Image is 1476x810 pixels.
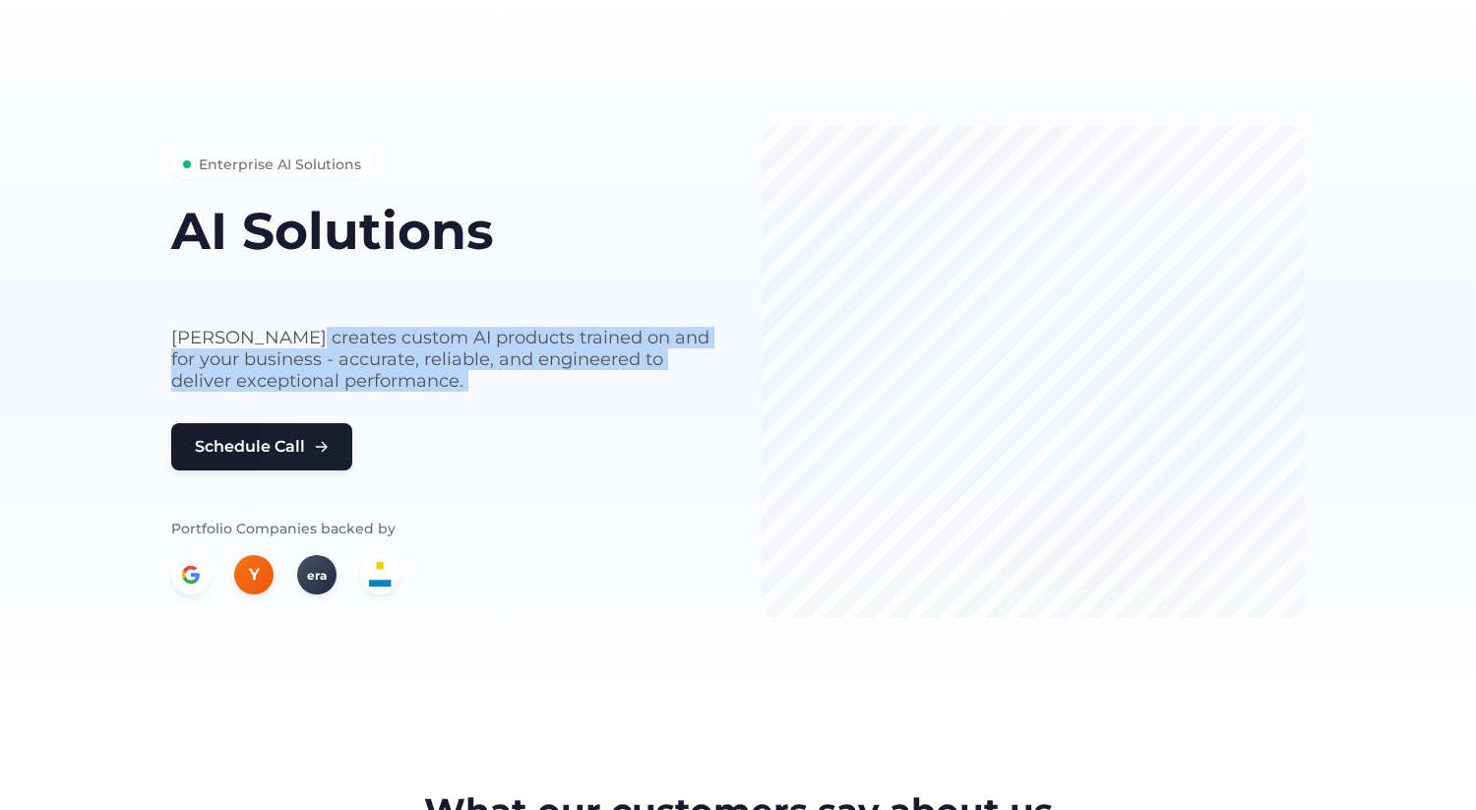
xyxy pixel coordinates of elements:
span: Enterprise AI Solutions [199,154,361,175]
p: [PERSON_NAME] creates custom AI products trained on and for your business - accurate, reliable, a... [171,327,714,392]
p: Portfolio Companies backed by [171,518,714,539]
div: era [297,555,337,594]
h2: built for your business needs [171,267,714,303]
button: Schedule Call [171,423,352,470]
h1: AI Solutions [171,203,714,259]
div: Y [234,555,274,594]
